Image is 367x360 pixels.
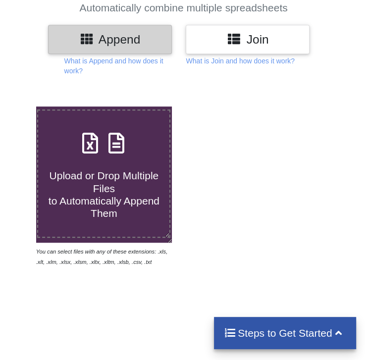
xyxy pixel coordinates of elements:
[224,327,346,339] h4: Steps to Get Started
[64,56,172,76] p: What is Append and how does it work?
[186,56,294,66] p: What is Join and how does it work?
[55,32,164,47] h3: Append
[193,32,302,47] h3: Join
[49,170,159,219] span: Upload or Drop Multiple Files to Automatically Append Them
[36,249,168,265] i: You can select files with any of these extensions: .xls, .xlt, .xlm, .xlsx, .xlsm, .xltx, .xltm, ...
